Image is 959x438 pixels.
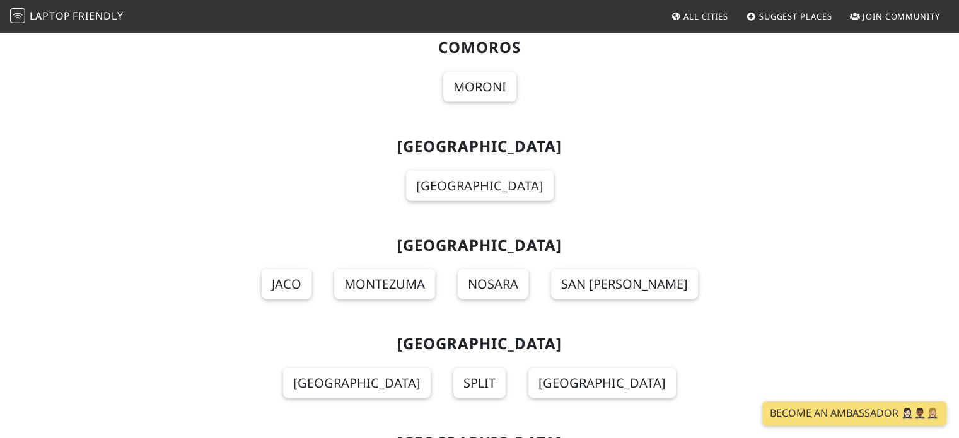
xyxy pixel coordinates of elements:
a: Jaco [262,269,311,299]
a: San [PERSON_NAME] [551,269,698,299]
span: Laptop [30,9,71,23]
a: LaptopFriendly LaptopFriendly [10,6,124,28]
a: [GEOGRAPHIC_DATA] [406,171,554,201]
a: Nosara [458,269,528,299]
h2: [GEOGRAPHIC_DATA] [71,137,888,156]
h2: [GEOGRAPHIC_DATA] [71,236,888,255]
h2: [GEOGRAPHIC_DATA] [71,335,888,353]
a: [GEOGRAPHIC_DATA] [283,368,431,398]
a: Split [453,368,506,398]
a: Moroni [443,72,516,102]
a: Join Community [845,5,945,28]
a: All Cities [666,5,733,28]
a: Become an Ambassador 🤵🏻‍♀️🤵🏾‍♂️🤵🏼‍♀️ [762,401,946,425]
a: Montezuma [334,269,435,299]
h2: Comoros [71,38,888,57]
span: Friendly [73,9,123,23]
img: LaptopFriendly [10,8,25,23]
span: Join Community [863,11,940,22]
a: Suggest Places [741,5,837,28]
a: [GEOGRAPHIC_DATA] [528,368,676,398]
span: Suggest Places [759,11,832,22]
span: All Cities [683,11,728,22]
